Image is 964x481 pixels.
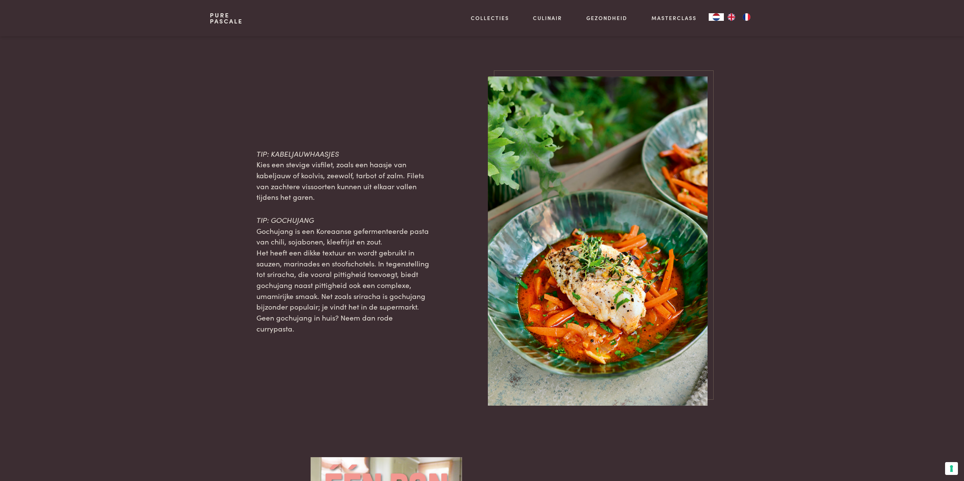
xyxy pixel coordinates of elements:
[724,13,739,21] a: EN
[945,462,958,475] button: Uw voorkeuren voor toestemming voor trackingtechnologieën
[652,14,697,22] a: Masterclass
[256,226,429,247] span: Gochujang is een Koreaanse gefermenteerde pasta van chili, sojabonen, kleefrijst en zout.
[533,14,562,22] a: Culinair
[488,76,708,406] img: pascale_naessens_een_pan_sfeerbeelden_tendens_9
[210,12,243,24] a: PurePascale
[256,215,314,225] span: TIP: GOCHUJANG
[724,13,754,21] ul: Language list
[471,14,509,22] a: Collecties
[709,13,724,21] div: Language
[586,14,627,22] a: Gezondheid
[739,13,754,21] a: FR
[256,148,339,159] span: TIP: KABELJAUWHAASJES
[256,159,424,202] span: Kies een stevige visfilet, zoals een haasje van kabeljauw of koolvis, zeewolf, tarbot of zalm. Fi...
[256,247,429,333] span: Het heeft een dikke textuur en wordt gebruikt in sauzen, marinades en stoofschotels. In tegenstel...
[709,13,724,21] a: NL
[709,13,754,21] aside: Language selected: Nederlands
